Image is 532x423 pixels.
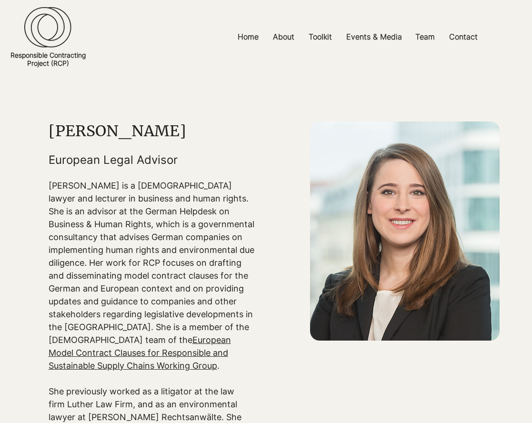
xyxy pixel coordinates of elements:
h1: [PERSON_NAME] [49,121,255,141]
a: Team [408,26,442,48]
a: About [266,26,301,48]
p: Events & Media [341,26,407,48]
a: Toolkit [301,26,339,48]
a: Home [231,26,266,48]
h5: European Legal Advisor [49,153,255,167]
a: Contact [442,26,485,48]
p: About [268,26,299,48]
p: Team [411,26,440,48]
a: Responsible ContractingProject (RCP) [10,51,86,67]
a: European Model Contract Clauses for Responsible and Sustainable Supply Chains Working Group [49,335,231,371]
a: Events & Media [339,26,408,48]
p: Contact [444,26,482,48]
p: [PERSON_NAME] is a [DEMOGRAPHIC_DATA] lawyer and lecturer in business and human rights. She is an... [49,179,255,372]
nav: Site [183,26,532,48]
p: Home [233,26,263,48]
p: Toolkit [304,26,337,48]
